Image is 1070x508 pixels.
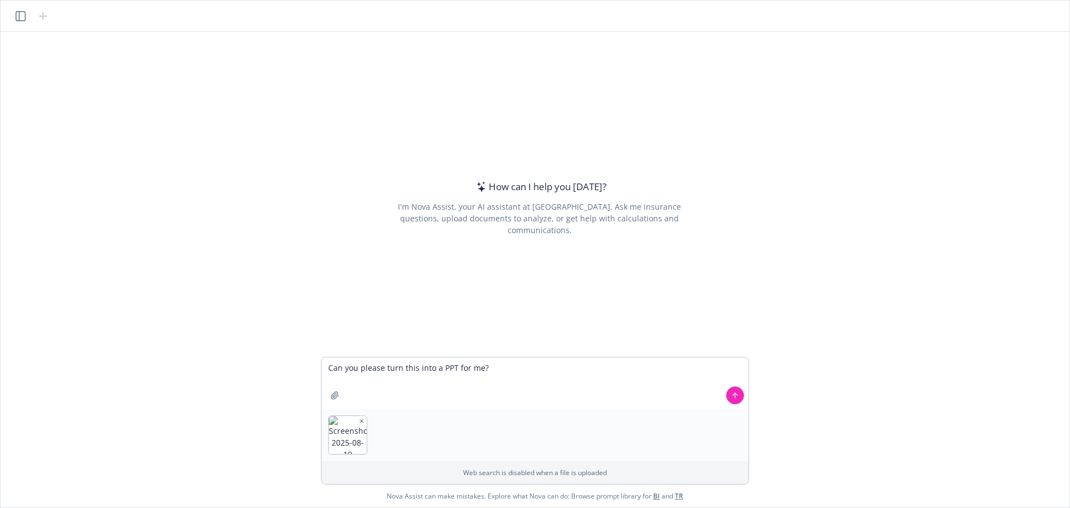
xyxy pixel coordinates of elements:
a: TR [675,491,683,501]
img: Screenshot 2025-08-19 092034.jpg [329,416,367,454]
div: I'm Nova Assist, your AI assistant at [GEOGRAPHIC_DATA]. Ask me insurance questions, upload docum... [382,201,696,236]
span: Nova Assist can make mistakes. Explore what Nova can do: Browse prompt library for and [387,485,683,507]
p: Web search is disabled when a file is uploaded [328,468,742,477]
div: How can I help you [DATE]? [473,180,606,194]
a: BI [653,491,660,501]
textarea: Can you please turn this into a PPT for me? [322,357,748,409]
